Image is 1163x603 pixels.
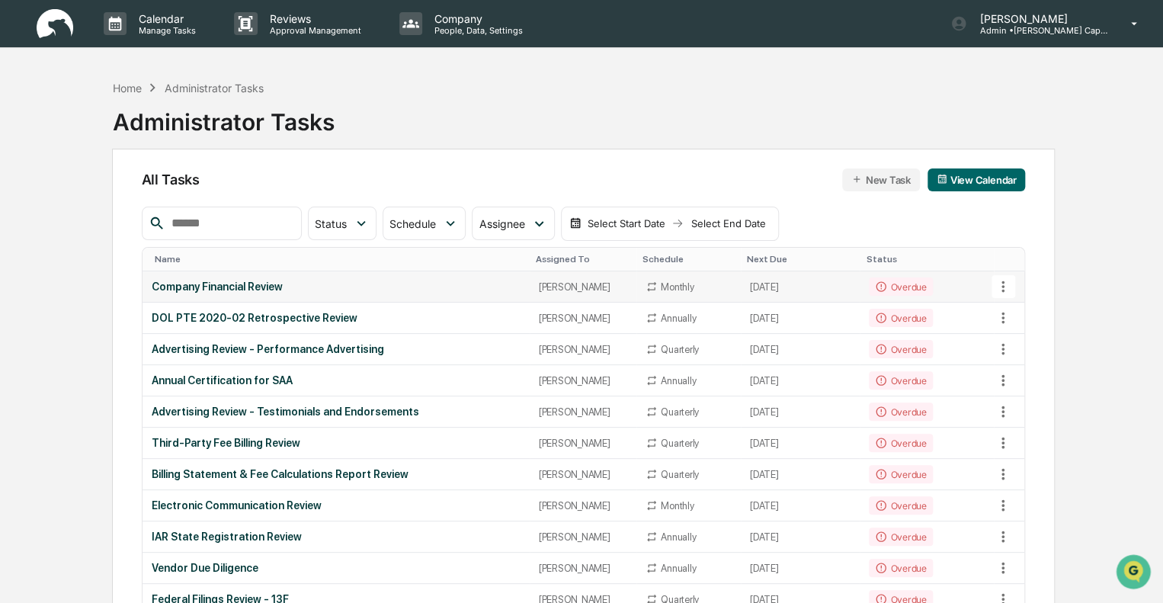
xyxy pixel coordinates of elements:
div: Monthly [661,281,694,293]
span: Data Lookup [30,221,96,236]
div: 🔎 [15,223,27,235]
div: Overdue [869,496,932,515]
div: [PERSON_NAME] [539,281,627,293]
div: Annually [661,563,696,574]
div: Vendor Due Diligence [152,562,521,574]
div: DOL PTE 2020-02 Retrospective Review [152,312,521,324]
div: Overdue [869,403,932,421]
p: Company [422,12,530,25]
div: [PERSON_NAME] [539,344,627,355]
div: [PERSON_NAME] [539,375,627,386]
div: Overdue [869,559,932,577]
div: Third-Party Fee Billing Review [152,437,521,449]
div: Administrator Tasks [112,96,334,136]
p: Reviews [258,12,369,25]
div: Billing Statement & Fee Calculations Report Review [152,468,521,480]
a: 🖐️Preclearance [9,186,104,213]
span: Assignee [479,217,524,230]
span: All Tasks [142,172,200,188]
div: Toggle SortBy [994,254,1024,265]
p: Admin • [PERSON_NAME] Capital [967,25,1109,36]
div: Advertising Review - Performance Advertising [152,343,521,355]
div: 🖐️ [15,194,27,206]
td: [DATE] [741,428,860,459]
div: Overdue [869,434,932,452]
p: Manage Tasks [127,25,203,36]
div: Overdue [869,340,932,358]
img: arrow right [671,217,684,229]
img: calendar [937,174,947,184]
div: Home [112,82,141,95]
td: [DATE] [741,334,860,365]
a: 🗄️Attestations [104,186,195,213]
div: Overdue [869,465,932,483]
img: 1746055101610-c473b297-6a78-478c-a979-82029cc54cd1 [15,117,43,144]
div: Annually [661,375,696,386]
div: Annual Certification for SAA [152,374,521,386]
p: Calendar [127,12,203,25]
td: [DATE] [741,490,860,521]
div: We're available if you need us! [52,132,193,144]
div: Quarterly [661,344,699,355]
div: Annually [661,313,696,324]
div: [PERSON_NAME] [539,438,627,449]
div: Overdue [869,277,932,296]
div: Quarterly [661,406,699,418]
span: Status [315,217,347,230]
button: View Calendar [928,168,1026,191]
span: Schedule [389,217,436,230]
img: logo [37,9,73,39]
div: [PERSON_NAME] [539,469,627,480]
iframe: Open customer support [1114,553,1155,594]
div: Electronic Communication Review [152,499,521,512]
div: Overdue [869,309,932,327]
img: calendar [569,217,581,229]
p: How can we help? [15,32,277,56]
p: [PERSON_NAME] [967,12,1109,25]
td: [DATE] [741,521,860,553]
div: [PERSON_NAME] [539,313,627,324]
div: Toggle SortBy [866,254,988,265]
div: [PERSON_NAME] [539,500,627,512]
div: Quarterly [661,438,699,449]
div: Toggle SortBy [642,254,735,265]
div: Select Start Date [585,217,668,229]
a: 🔎Data Lookup [9,215,102,242]
td: [DATE] [741,396,860,428]
span: Preclearance [30,192,98,207]
div: 🗄️ [111,194,123,206]
div: Toggle SortBy [155,254,524,265]
p: Approval Management [258,25,369,36]
div: Monthly [661,500,694,512]
div: Advertising Review - Testimonials and Endorsements [152,406,521,418]
button: New Task [842,168,919,191]
td: [DATE] [741,365,860,396]
td: [DATE] [741,553,860,584]
button: Start new chat [259,121,277,140]
td: [DATE] [741,303,860,334]
div: Administrator Tasks [165,82,264,95]
td: [DATE] [741,459,860,490]
div: Overdue [869,528,932,546]
div: Annually [661,531,696,543]
div: Quarterly [661,469,699,480]
div: IAR State Registration Review [152,531,521,543]
td: [DATE] [741,271,860,303]
a: Powered byPylon [107,258,184,270]
div: Toggle SortBy [536,254,630,265]
div: Toggle SortBy [747,254,854,265]
span: Attestations [126,192,189,207]
div: Overdue [869,371,932,390]
div: Start new chat [52,117,250,132]
div: Select End Date [687,217,771,229]
div: [PERSON_NAME] [539,563,627,574]
div: [PERSON_NAME] [539,531,627,543]
div: Company Financial Review [152,281,521,293]
div: [PERSON_NAME] [539,406,627,418]
p: People, Data, Settings [422,25,530,36]
span: Pylon [152,258,184,270]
